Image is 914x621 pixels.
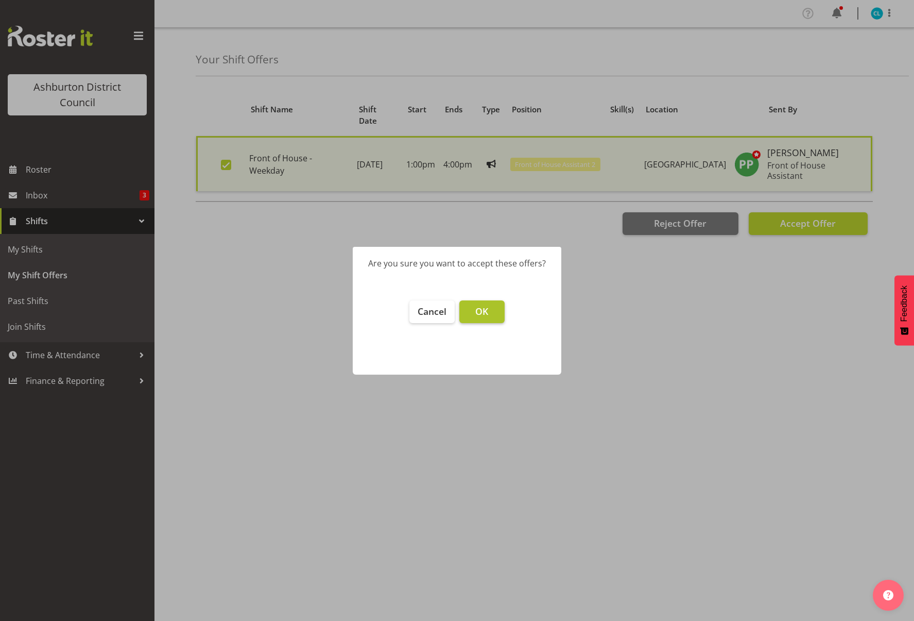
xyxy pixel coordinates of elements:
[409,300,455,323] button: Cancel
[894,275,914,345] button: Feedback - Show survey
[459,300,505,323] button: OK
[475,305,488,317] span: OK
[883,590,893,600] img: help-xxl-2.png
[418,305,446,317] span: Cancel
[368,257,546,270] div: Are you sure you want to accept these offers?
[900,286,909,322] span: Feedback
